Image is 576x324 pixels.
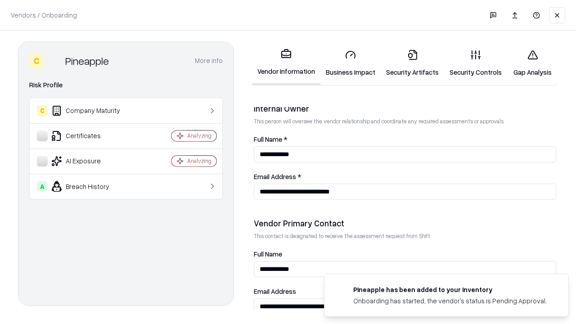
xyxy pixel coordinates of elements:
label: Full Name [254,251,556,257]
div: Internal Owner [254,103,556,114]
a: Gap Analysis [507,42,558,84]
div: Analyzing [187,157,211,165]
div: Pineapple [65,54,109,68]
div: Onboarding has started, the vendor's status is Pending Approval. [353,296,547,306]
p: This person will oversee the vendor relationship and coordinate any required assessments or appro... [254,117,556,125]
div: C [37,105,48,116]
div: Certificates [37,130,144,141]
a: Business Impact [320,42,381,84]
div: Company Maturity [37,105,144,116]
img: Pineapple [47,54,62,68]
div: A [37,181,48,192]
div: Risk Profile [29,80,223,90]
div: C [29,54,44,68]
div: Analyzing [187,132,211,139]
p: Vendors / Onboarding [11,10,77,20]
p: This contact is designated to receive the assessment request from Shift [254,232,556,240]
a: Vendor Information [252,41,320,85]
label: Email Address [254,288,556,295]
button: More info [195,53,223,69]
a: Security Controls [444,42,507,84]
div: Pineapple has been added to your inventory [353,285,547,294]
div: Vendor Primary Contact [254,218,556,229]
div: AI Exposure [37,156,144,166]
label: Email Address * [254,173,556,180]
label: Full Name * [254,136,556,143]
img: pineappleenergy.com [335,285,346,296]
a: Security Artifacts [381,42,444,84]
div: Breach History [37,181,144,192]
